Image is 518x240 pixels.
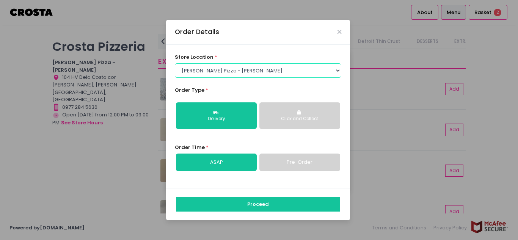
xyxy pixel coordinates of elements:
span: Order Time [175,144,205,151]
a: Pre-Order [259,154,340,171]
span: Order Type [175,86,204,94]
div: Click and Collect [265,116,335,122]
div: Order Details [175,27,219,37]
span: store location [175,53,213,61]
a: ASAP [176,154,257,171]
button: Proceed [176,197,340,212]
div: Delivery [181,116,251,122]
button: Close [337,30,341,34]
